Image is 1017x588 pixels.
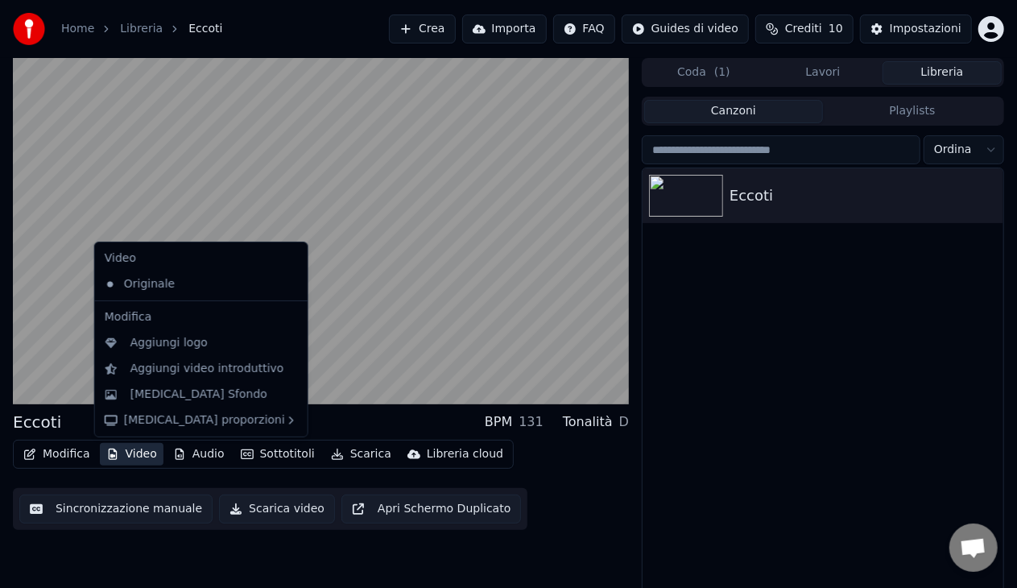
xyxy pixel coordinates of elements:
[219,495,335,524] button: Scarica video
[61,21,94,37] a: Home
[19,495,213,524] button: Sincronizzazione manuale
[341,495,521,524] button: Apri Schermo Duplicato
[17,443,97,466] button: Modifica
[714,64,730,81] span: ( 1 )
[13,13,45,45] img: youka
[860,14,972,43] button: Impostazioni
[755,14,854,43] button: Crediti10
[130,335,208,351] div: Aggiungi logo
[13,411,61,433] div: Eccoti
[644,100,823,123] button: Canzoni
[98,304,304,330] div: Modifica
[130,361,284,377] div: Aggiungi video introduttivo
[644,61,763,85] button: Coda
[730,184,997,207] div: Eccoti
[785,21,822,37] span: Crediti
[389,14,455,43] button: Crea
[61,21,222,37] nav: breadcrumb
[234,443,321,466] button: Sottotitoli
[130,387,267,403] div: [MEDICAL_DATA] Sfondo
[100,443,163,466] button: Video
[890,21,961,37] div: Impostazioni
[949,524,998,572] div: Aprire la chat
[188,21,222,37] span: Eccoti
[829,21,843,37] span: 10
[427,446,503,462] div: Libreria cloud
[462,14,547,43] button: Importa
[763,61,883,85] button: Lavori
[167,443,231,466] button: Audio
[883,61,1002,85] button: Libreria
[98,246,304,271] div: Video
[485,412,512,432] div: BPM
[622,14,749,43] button: Guides di video
[325,443,398,466] button: Scarica
[519,412,544,432] div: 131
[823,100,1002,123] button: Playlists
[98,408,304,433] div: [MEDICAL_DATA] proporzioni
[120,21,163,37] a: Libreria
[98,271,280,297] div: Originale
[553,14,615,43] button: FAQ
[563,412,613,432] div: Tonalità
[934,142,972,158] span: Ordina
[619,412,629,432] div: D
